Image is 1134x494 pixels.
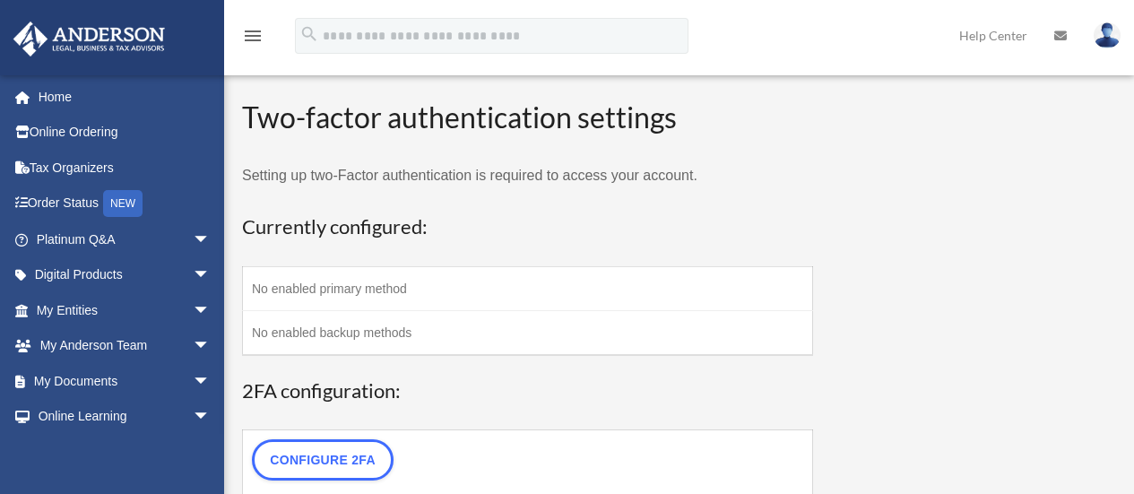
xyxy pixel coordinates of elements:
span: arrow_drop_down [193,399,229,436]
i: search [299,24,319,44]
span: arrow_drop_down [193,221,229,258]
a: Digital Productsarrow_drop_down [13,257,238,293]
td: No enabled primary method [243,266,813,310]
p: Setting up two-Factor authentication is required to access your account. [242,163,813,188]
a: Platinum Q&Aarrow_drop_down [13,221,238,257]
span: arrow_drop_down [193,328,229,365]
a: menu [242,31,264,47]
a: Configure 2FA [252,439,394,481]
span: arrow_drop_down [193,363,229,400]
a: Online Learningarrow_drop_down [13,399,238,435]
span: arrow_drop_down [193,292,229,329]
a: Online Ordering [13,115,238,151]
i: menu [242,25,264,47]
h2: Two-factor authentication settings [242,98,813,138]
span: arrow_drop_down [193,257,229,294]
td: No enabled backup methods [243,310,813,355]
a: My Documentsarrow_drop_down [13,363,238,399]
a: My Entitiesarrow_drop_down [13,292,238,328]
a: Order StatusNEW [13,186,238,222]
a: Tax Organizers [13,150,238,186]
a: Home [13,79,238,115]
h3: Currently configured: [242,213,813,241]
h3: 2FA configuration: [242,377,813,405]
div: NEW [103,190,143,217]
a: My Anderson Teamarrow_drop_down [13,328,238,364]
img: Anderson Advisors Platinum Portal [8,22,170,56]
img: User Pic [1094,22,1121,48]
